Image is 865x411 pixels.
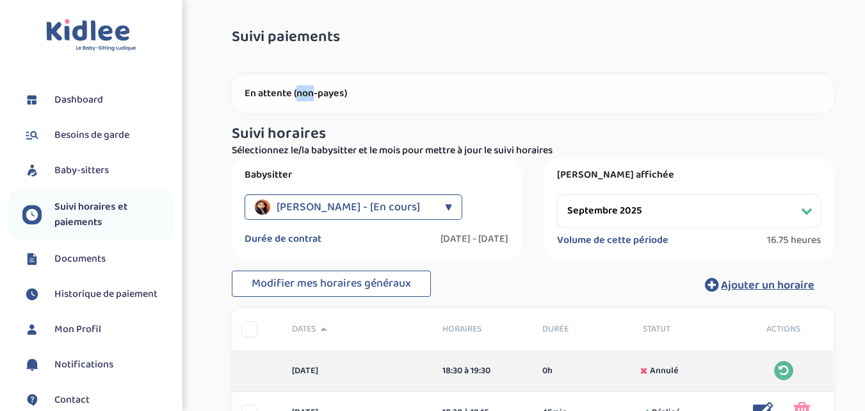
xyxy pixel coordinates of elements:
[54,392,90,408] span: Contact
[22,199,173,230] a: Suivi horaires et paiements
[441,233,508,246] label: [DATE] - [DATE]
[633,323,734,336] div: Statut
[255,199,270,215] img: avatar_shi-caroline.jpeg
[22,126,173,145] a: Besoins de garde
[22,161,173,180] a: Baby-sitters
[232,29,340,46] span: Suivi paiements
[557,169,821,181] label: [PERSON_NAME] affichée
[442,364,524,378] div: 18:30 à 19:30
[232,126,834,142] h3: Suivi horaires
[22,355,173,374] a: Notifications
[245,233,321,246] label: Durée de contrat
[22,285,42,304] img: suivihoraire.svg
[54,322,101,337] span: Mon Profil
[533,323,633,336] div: Durée
[22,285,173,304] a: Historique de paiement
[767,234,821,247] span: 16.75 heures
[245,87,821,100] p: En attente (non-payes)
[22,126,42,145] img: besoin.svg
[22,320,42,339] img: profil.svg
[445,194,452,220] div: ▼
[245,169,508,181] label: Babysitter
[54,199,173,230] span: Suivi horaires et paiements
[46,19,136,52] img: logo.svg
[232,271,431,298] button: Modifier mes horaires généraux
[282,323,433,336] div: Dates
[22,390,173,410] a: Contact
[232,143,834,158] p: Sélectionnez le/la babysitter et le mois pour mettre à jour le suivi horaires
[54,128,129,143] span: Besoins de garde
[557,234,668,247] label: Volume de cette période
[22,205,42,224] img: suivihoraire.svg
[734,323,834,336] div: Actions
[22,90,42,110] img: dashboard.svg
[721,276,814,294] span: Ajouter un horaire
[442,323,524,336] span: Horaires
[650,364,678,378] span: Annulé
[22,390,42,410] img: contact.svg
[252,274,411,292] span: Modifier mes horaires généraux
[54,163,109,178] span: Baby-sitters
[542,364,553,378] span: 0h
[22,90,173,110] a: Dashboard
[22,355,42,374] img: notification.svg
[282,364,433,378] div: [DATE]
[22,249,42,269] img: documents.svg
[54,287,158,302] span: Historique de paiement
[22,320,173,339] a: Mon Profil
[22,249,173,269] a: Documents
[54,357,113,373] span: Notifications
[22,161,42,180] img: babysitters.svg
[277,194,420,220] span: [PERSON_NAME] - [En cours]
[54,251,106,267] span: Documents
[54,92,103,108] span: Dashboard
[686,271,834,299] button: Ajouter un horaire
